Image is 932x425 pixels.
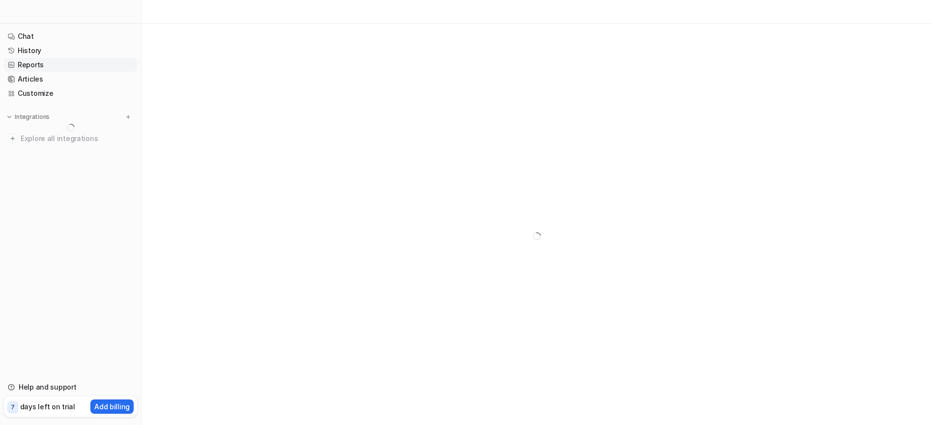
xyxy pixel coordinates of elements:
p: 7 [11,403,15,412]
a: History [4,44,137,57]
p: Integrations [15,113,50,121]
span: Explore all integrations [21,131,133,146]
p: days left on trial [20,401,75,412]
a: Help and support [4,380,137,394]
button: Integrations [4,112,53,122]
a: Reports [4,58,137,72]
p: Add billing [94,401,130,412]
a: Explore all integrations [4,132,137,145]
a: Articles [4,72,137,86]
a: Customize [4,86,137,100]
img: expand menu [6,113,13,120]
img: menu_add.svg [125,113,132,120]
img: explore all integrations [8,134,18,143]
a: Chat [4,29,137,43]
button: Add billing [90,399,134,414]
